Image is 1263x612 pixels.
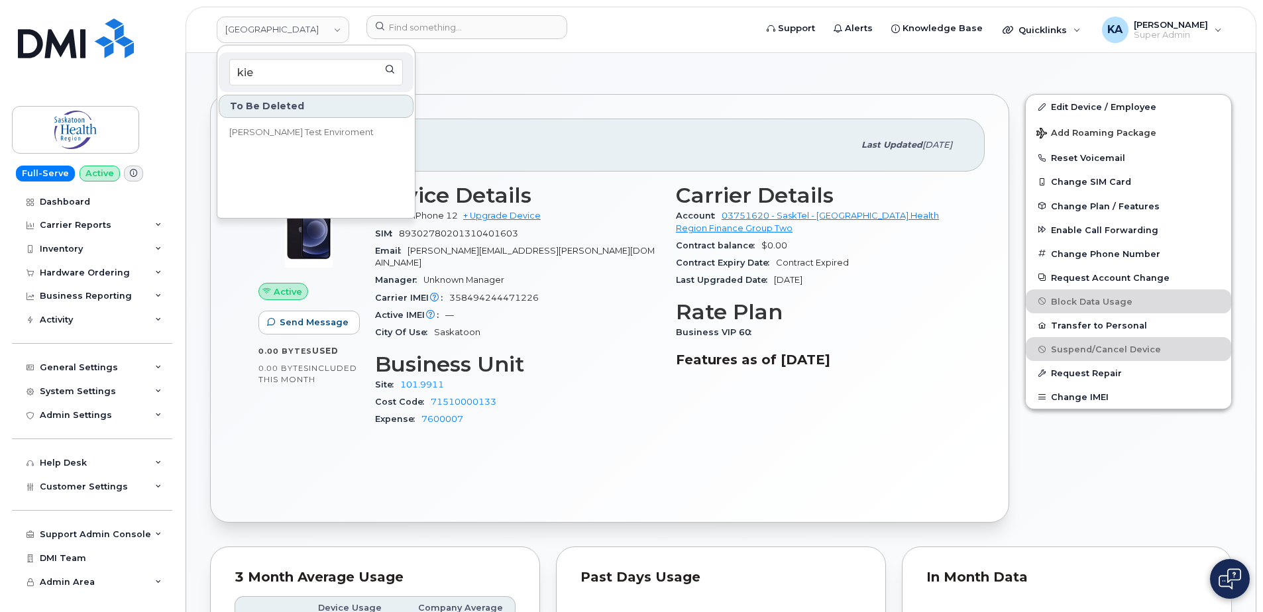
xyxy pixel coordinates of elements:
span: Suspend/Cancel Device [1051,344,1161,354]
span: Enable Call Forwarding [1051,225,1158,234]
img: Open chat [1219,568,1241,589]
span: [DATE] [774,275,802,285]
span: iPhone 12 [413,211,458,221]
span: Account [676,211,722,221]
h3: Features as of [DATE] [676,352,961,368]
button: Add Roaming Package [1026,119,1231,146]
span: Manager [375,275,423,285]
span: Last Upgraded Date [676,275,774,285]
span: Change Plan / Features [1051,201,1160,211]
a: Support [757,15,824,42]
span: Business VIP 60 [676,327,758,337]
a: + Upgrade Device [463,211,541,221]
span: used [312,346,339,356]
button: Enable Call Forwarding [1026,218,1231,242]
span: Contract Expired [776,258,849,268]
a: 7600007 [421,414,463,424]
button: Transfer to Personal [1026,313,1231,337]
span: Quicklinks [1018,25,1067,35]
span: Support [778,22,815,35]
div: Karla Adams [1093,17,1231,43]
button: Change IMEI [1026,385,1231,409]
span: Contract Expiry Date [676,258,776,268]
span: Unknown Manager [423,275,504,285]
span: KA [1107,22,1123,38]
a: Alerts [824,15,882,42]
span: Email [375,246,408,256]
h3: Business Unit [375,352,660,376]
span: Alerts [845,22,873,35]
span: Add Roaming Package [1036,128,1156,140]
input: Search [229,59,403,85]
button: Change Phone Number [1026,242,1231,266]
div: Quicklinks [993,17,1090,43]
span: Site [375,380,400,389]
span: Super Admin [1134,30,1208,40]
a: Saskatoon Health Region [217,17,349,43]
span: [PERSON_NAME] [1134,19,1208,30]
div: To Be Deleted [219,95,413,118]
button: Change SIM Card [1026,170,1231,193]
h3: Carrier Details [676,183,961,207]
span: Expense [375,414,421,424]
button: Change Plan / Features [1026,194,1231,218]
h3: Device Details [375,183,660,207]
a: 71510000133 [431,397,496,407]
span: Active [274,285,302,298]
a: 03751620 - SaskTel - [GEOGRAPHIC_DATA] Health Region Finance Group Two [676,211,939,232]
div: In Month Data [926,571,1207,584]
span: [PERSON_NAME] Test Enviroment [229,126,374,139]
span: Carrier IMEI [375,293,449,303]
span: Active IMEI [375,310,445,320]
a: [PERSON_NAME] Test Enviroment [219,119,413,146]
span: [DATE] [922,140,952,150]
span: — [445,310,454,320]
span: 89302780201310401603 [399,229,518,238]
span: 0.00 Bytes [258,364,309,373]
button: Request Account Change [1026,266,1231,289]
span: Cost Code [375,397,431,407]
button: Reset Voicemail [1026,146,1231,170]
img: image20231002-4137094-4ke690.jpeg [269,190,349,270]
a: 101.9911 [400,380,444,389]
div: Past Days Usage [580,571,861,584]
span: SIM [375,229,399,238]
input: Find something... [366,15,567,39]
span: Send Message [280,316,349,329]
span: Saskatoon [434,327,480,337]
span: [PERSON_NAME][EMAIL_ADDRESS][PERSON_NAME][DOMAIN_NAME] [375,246,655,268]
div: 3 Month Average Usage [235,571,516,584]
a: Knowledge Base [882,15,992,42]
span: Last updated [861,140,922,150]
span: City Of Use [375,327,434,337]
h3: Rate Plan [676,300,961,324]
span: $0.00 [761,240,787,250]
button: Request Repair [1026,361,1231,385]
button: Add Note [210,54,286,78]
span: Contract balance [676,240,761,250]
button: Suspend/Cancel Device [1026,337,1231,361]
button: Block Data Usage [1026,289,1231,313]
a: Edit Device / Employee [1026,95,1231,119]
button: Send Message [258,311,360,334]
span: 0.00 Bytes [258,346,312,356]
span: 358494244471226 [449,293,539,303]
span: Knowledge Base [903,22,983,35]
